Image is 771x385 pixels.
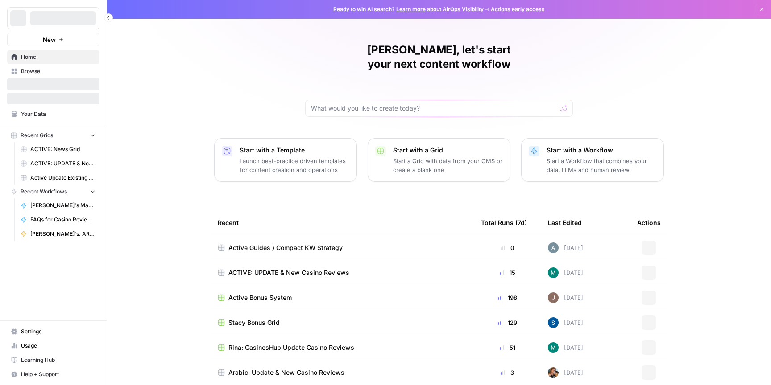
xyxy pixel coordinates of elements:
p: Start with a Workflow [547,146,656,155]
div: [DATE] [548,342,583,353]
button: Start with a TemplateLaunch best-practice driven templates for content creation and operations [214,138,357,182]
span: Settings [21,328,95,336]
span: ACTIVE: News Grid [30,145,95,153]
span: [PERSON_NAME]'s Master: Arabic Casino Reviews [30,201,95,209]
button: New [7,33,99,46]
p: Start with a Template [240,146,349,155]
h1: [PERSON_NAME], let's start your next content workflow [305,43,573,71]
span: Active Bonus System [228,293,292,302]
div: [DATE] [548,267,583,278]
div: Actions [637,210,661,235]
span: Your Data [21,110,95,118]
img: nwfydx8388vtdjnj28izaazbsiv8 [548,367,559,378]
span: Home [21,53,95,61]
img: qk6vosqy2sb4ovvtvs3gguwethpi [548,292,559,303]
div: Recent [218,210,467,235]
span: Active Guides / Compact KW Strategy [228,243,343,252]
div: 3 [481,368,534,377]
p: Start with a Grid [393,146,503,155]
span: Stacy Bonus Grid [228,318,280,327]
div: [DATE] [548,292,583,303]
img: spdl5mgdtlnfuebrp5d83uw92e8p [548,242,559,253]
div: Total Runs (7d) [481,210,527,235]
img: slv4rmlya7xgt16jt05r5wgtlzht [548,342,559,353]
a: Active Update Existing Post [17,171,99,185]
span: ACTIVE: UPDATE & New Casino Reviews [30,160,95,168]
a: Stacy Bonus Grid [218,318,467,327]
button: Recent Grids [7,129,99,142]
a: [PERSON_NAME]'s Master: Arabic Casino Reviews [17,198,99,213]
a: ACTIVE: News Grid [17,142,99,156]
span: Active Update Existing Post [30,174,95,182]
span: Ready to win AI search? about AirOps Visibility [333,5,484,13]
div: [DATE] [548,367,583,378]
span: FAQs for Casino Review Arabic [30,216,95,224]
div: Last Edited [548,210,582,235]
a: Browse [7,64,99,78]
img: slv4rmlya7xgt16jt05r5wgtlzht [548,267,559,278]
div: [DATE] [548,242,583,253]
button: Start with a WorkflowStart a Workflow that combines your data, LLMs and human review [521,138,664,182]
div: 198 [481,293,534,302]
span: New [43,35,56,44]
span: Usage [21,342,95,350]
a: ACTIVE: UPDATE & New Casino Reviews [17,156,99,171]
p: Start a Workflow that combines your data, LLMs and human review [547,156,656,174]
p: Launch best-practice driven templates for content creation and operations [240,156,349,174]
button: Help + Support [7,367,99,381]
a: ACTIVE: UPDATE & New Casino Reviews [218,268,467,277]
a: Active Bonus System [218,293,467,302]
a: Usage [7,339,99,353]
a: Learning Hub [7,353,99,367]
p: Start a Grid with data from your CMS or create a blank one [393,156,503,174]
span: Arabic: Update & New Casino Reviews [228,368,344,377]
a: Your Data [7,107,99,121]
span: ACTIVE: UPDATE & New Casino Reviews [228,268,349,277]
span: Browse [21,67,95,75]
span: Rina: CasinosHub Update Casino Reviews [228,343,354,352]
a: Arabic: Update & New Casino Reviews [218,368,467,377]
button: Start with a GridStart a Grid with data from your CMS or create a blank one [368,138,510,182]
a: Learn more [396,6,426,12]
div: [DATE] [548,317,583,328]
span: [PERSON_NAME]'s: ARABIC Casino Review [30,230,95,238]
span: Recent Grids [21,131,53,139]
a: Settings [7,324,99,339]
a: FAQs for Casino Review Arabic [17,213,99,227]
a: Home [7,50,99,64]
div: 51 [481,343,534,352]
button: Recent Workflows [7,185,99,198]
span: Recent Workflows [21,188,67,196]
span: Learning Hub [21,356,95,364]
input: What would you like to create today? [311,104,556,113]
a: [PERSON_NAME]'s: ARABIC Casino Review [17,227,99,241]
div: 129 [481,318,534,327]
span: Actions early access [491,5,545,13]
a: Active Guides / Compact KW Strategy [218,243,467,252]
span: Help + Support [21,370,95,378]
div: 0 [481,243,534,252]
a: Rina: CasinosHub Update Casino Reviews [218,343,467,352]
img: v57kel29kunc1ymryyci9cunv9zd [548,317,559,328]
div: 15 [481,268,534,277]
